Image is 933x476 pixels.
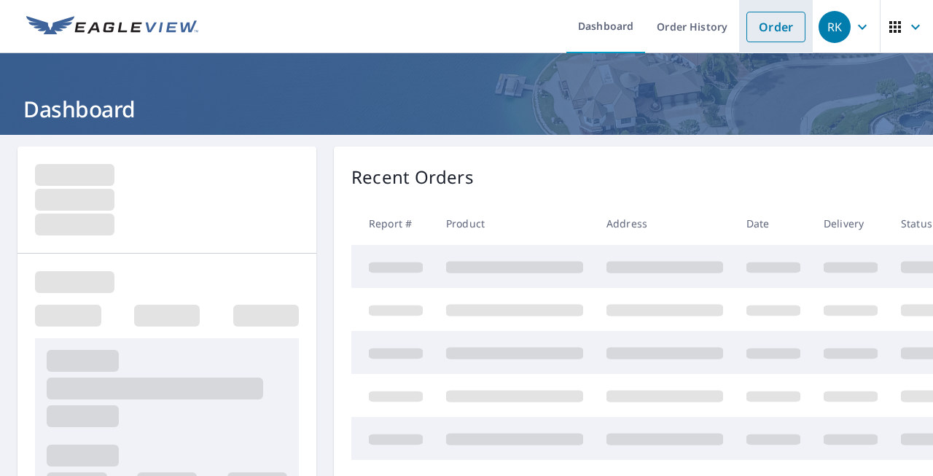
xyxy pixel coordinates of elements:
a: Order [746,12,805,42]
p: Recent Orders [351,164,474,190]
img: EV Logo [26,16,198,38]
th: Product [434,202,595,245]
th: Report # [351,202,434,245]
th: Delivery [812,202,889,245]
th: Date [735,202,812,245]
div: RK [819,11,851,43]
h1: Dashboard [17,94,916,124]
th: Address [595,202,735,245]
